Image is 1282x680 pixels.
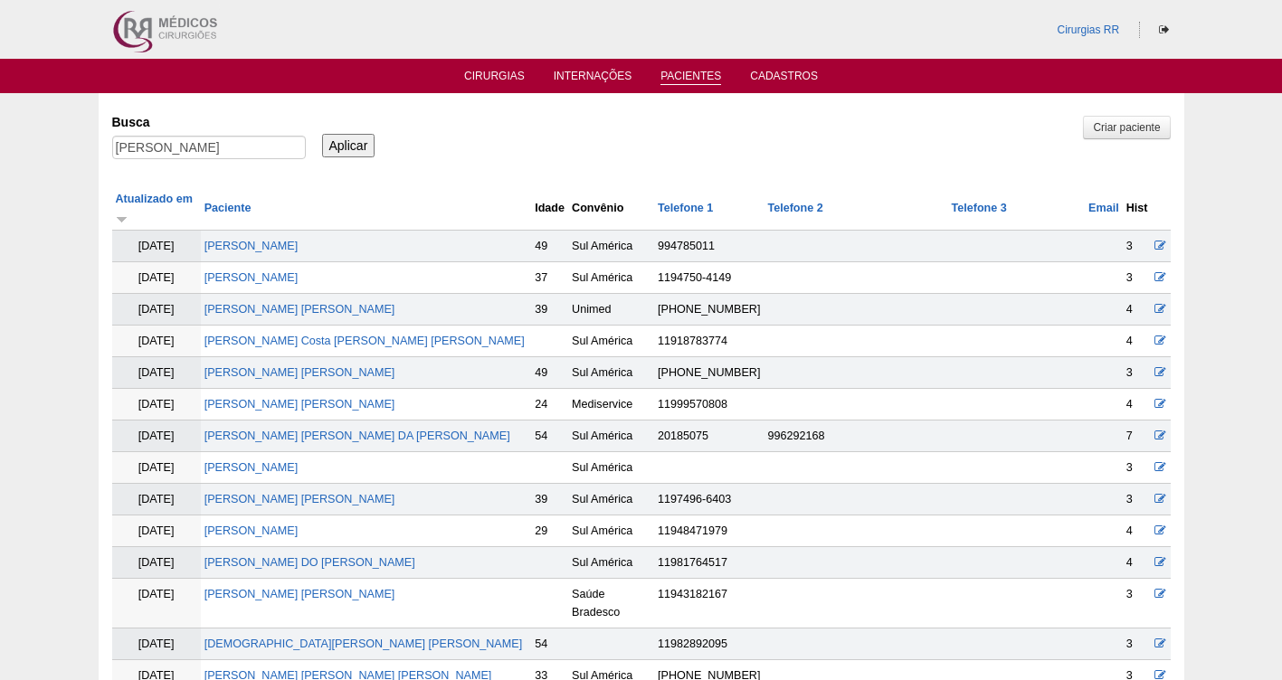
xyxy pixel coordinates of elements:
[568,484,654,515] td: Sul América
[1123,186,1152,231] th: Hist
[204,556,415,569] a: [PERSON_NAME] DO [PERSON_NAME]
[568,262,654,294] td: Sul América
[112,326,201,357] td: [DATE]
[531,186,568,231] th: Idade
[204,335,525,347] a: [PERSON_NAME] Costa [PERSON_NAME] [PERSON_NAME]
[654,357,764,389] td: [PHONE_NUMBER]
[654,231,764,262] td: 994785011
[1123,547,1152,579] td: 4
[204,303,395,316] a: [PERSON_NAME] [PERSON_NAME]
[568,389,654,420] td: Mediservice
[654,262,764,294] td: 1194750-4149
[531,262,568,294] td: 37
[654,628,764,660] td: 11982892095
[568,357,654,389] td: Sul América
[112,113,306,131] label: Busca
[1057,24,1119,36] a: Cirurgias RR
[1123,326,1152,357] td: 4
[112,452,201,484] td: [DATE]
[568,579,654,628] td: Saúde Bradesco
[531,628,568,660] td: 54
[204,271,299,284] a: [PERSON_NAME]
[204,202,252,214] a: Paciente
[568,231,654,262] td: Sul América
[767,202,822,214] a: Telefone 2
[116,212,128,224] img: ordem crescente
[654,515,764,547] td: 11948471979
[660,70,721,85] a: Pacientes
[1123,515,1152,547] td: 4
[554,70,632,88] a: Internações
[654,389,764,420] td: 11999570808
[1123,389,1152,420] td: 4
[531,420,568,452] td: 54
[654,294,764,326] td: [PHONE_NUMBER]
[531,357,568,389] td: 49
[116,193,193,223] a: Atualizado em
[204,493,395,505] a: [PERSON_NAME] [PERSON_NAME]
[531,294,568,326] td: 39
[204,461,299,474] a: [PERSON_NAME]
[1123,420,1152,452] td: 7
[204,588,395,600] a: [PERSON_NAME] [PERSON_NAME]
[204,430,510,442] a: [PERSON_NAME] [PERSON_NAME] DA [PERSON_NAME]
[1159,24,1169,35] i: Sair
[112,547,201,579] td: [DATE]
[204,366,395,379] a: [PERSON_NAME] [PERSON_NAME]
[464,70,525,88] a: Cirurgias
[112,579,201,628] td: [DATE]
[204,240,299,252] a: [PERSON_NAME]
[654,326,764,357] td: 11918783774
[1123,628,1152,660] td: 3
[1123,579,1152,628] td: 3
[1123,294,1152,326] td: 4
[568,326,654,357] td: Sul América
[1083,116,1170,139] a: Criar paciente
[654,484,764,515] td: 1197496-6403
[654,420,764,452] td: 20185075
[531,515,568,547] td: 29
[764,420,947,452] td: 996292168
[1123,357,1152,389] td: 3
[204,524,299,537] a: [PERSON_NAME]
[531,389,568,420] td: 24
[568,515,654,547] td: Sul América
[1088,202,1119,214] a: Email
[531,231,568,262] td: 49
[112,484,201,515] td: [DATE]
[568,420,654,452] td: Sul América
[112,357,201,389] td: [DATE]
[951,202,1006,214] a: Telefone 3
[568,186,654,231] th: Convênio
[654,579,764,628] td: 11943182167
[322,134,375,157] input: Aplicar
[1123,452,1152,484] td: 3
[1123,231,1152,262] td: 3
[568,547,654,579] td: Sul América
[658,202,713,214] a: Telefone 1
[568,452,654,484] td: Sul América
[112,628,201,660] td: [DATE]
[112,389,201,420] td: [DATE]
[112,136,306,159] input: Digite os termos que você deseja procurar.
[112,294,201,326] td: [DATE]
[654,547,764,579] td: 11981764517
[112,515,201,547] td: [DATE]
[568,294,654,326] td: Unimed
[1123,262,1152,294] td: 3
[531,484,568,515] td: 39
[112,231,201,262] td: [DATE]
[204,398,395,411] a: [PERSON_NAME] [PERSON_NAME]
[204,637,523,650] a: [DEMOGRAPHIC_DATA][PERSON_NAME] [PERSON_NAME]
[112,420,201,452] td: [DATE]
[750,70,818,88] a: Cadastros
[112,262,201,294] td: [DATE]
[1123,484,1152,515] td: 3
